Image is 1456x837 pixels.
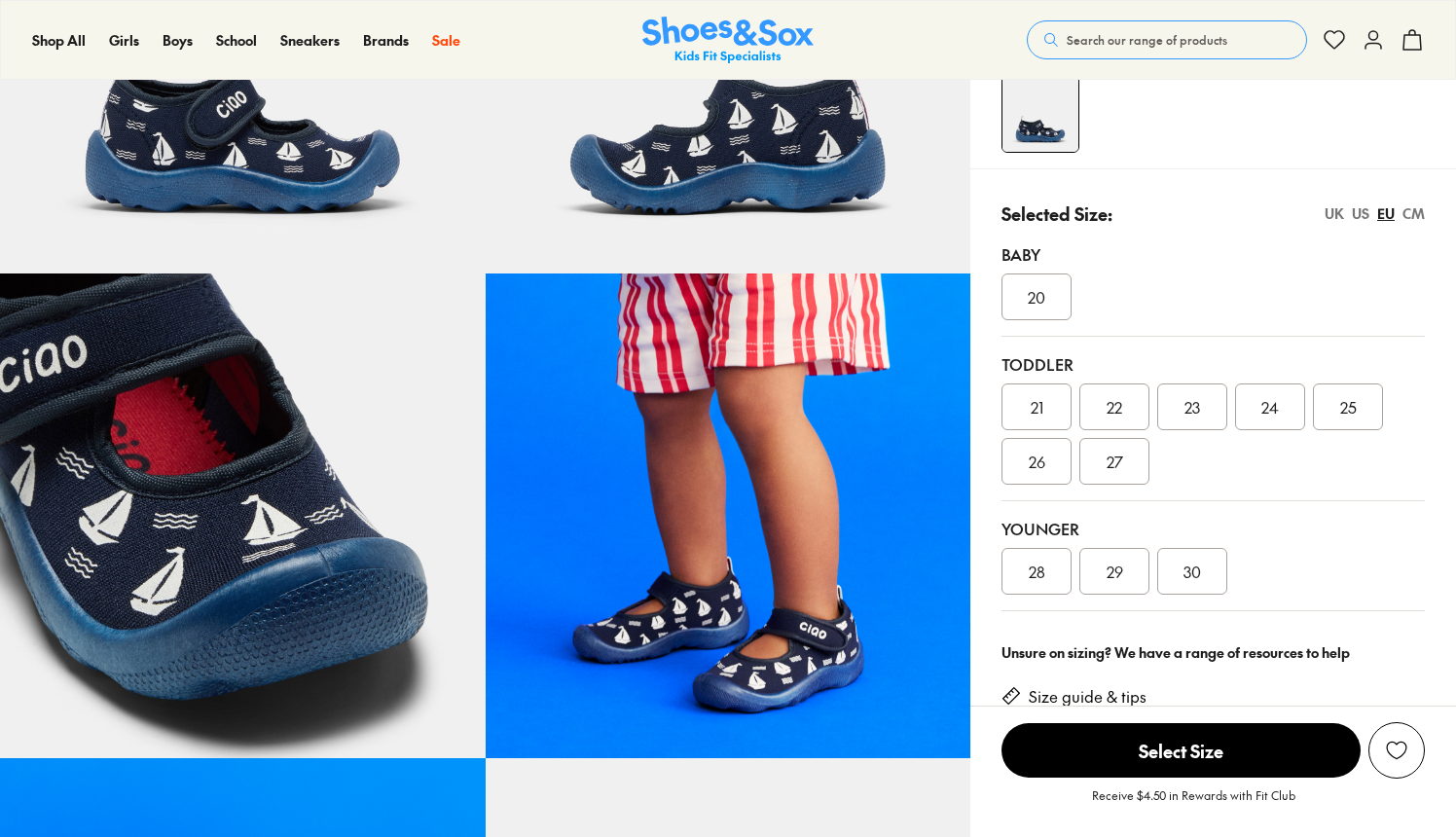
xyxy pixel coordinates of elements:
span: 25 [1340,395,1357,418]
a: Shoes & Sox [642,17,814,64]
a: Size guide & tips [1029,686,1147,708]
div: CM [1402,203,1425,224]
span: Search our range of products [1067,31,1227,49]
span: Sale [432,30,460,50]
img: Beach Ahoy B Navy/White [486,273,971,759]
span: Select Size [1001,723,1361,778]
div: UK [1325,203,1344,224]
span: Boys [163,30,193,50]
img: SNS_Logo_Responsive.svg [642,17,814,64]
span: School [216,30,257,50]
a: Shop All [32,30,86,51]
span: Shop All [32,30,86,50]
a: Brands [363,30,409,51]
span: 21 [1031,395,1043,418]
div: US [1352,203,1369,224]
p: Selected Size: [1001,200,1112,227]
p: Receive $4.50 in Rewards with Fit Club [1092,786,1295,821]
div: Toddler [1001,352,1425,376]
span: 24 [1261,395,1279,418]
div: Younger [1001,517,1425,540]
span: 27 [1107,450,1123,473]
span: 29 [1107,560,1123,583]
a: School [216,30,257,51]
span: 28 [1029,560,1045,583]
span: 30 [1183,560,1201,583]
button: Add to Wishlist [1368,722,1425,779]
button: Search our range of products [1027,20,1307,59]
a: Boys [163,30,193,51]
span: Brands [363,30,409,50]
img: 4-554468_1 [1002,76,1078,152]
span: 20 [1028,285,1045,309]
button: Select Size [1001,722,1361,779]
span: 23 [1184,395,1200,418]
a: Girls [109,30,139,51]
span: Sneakers [280,30,340,50]
span: 26 [1029,450,1045,473]
span: 22 [1107,395,1122,418]
span: Girls [109,30,139,50]
div: EU [1377,203,1395,224]
a: Sale [432,30,460,51]
div: Unsure on sizing? We have a range of resources to help [1001,642,1425,663]
a: Sneakers [280,30,340,51]
div: Baby [1001,242,1425,266]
